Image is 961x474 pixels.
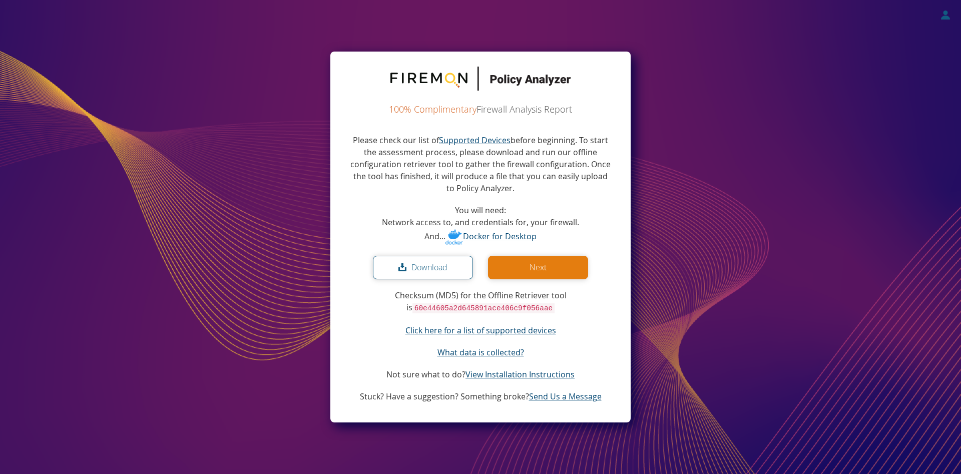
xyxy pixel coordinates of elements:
a: Docker for Desktop [445,231,537,242]
span: 100% Complimentary [389,103,476,115]
p: You will need: Network access to, and credentials for, your firewall. And... [382,204,579,246]
p: Not sure what to do? [386,368,575,380]
p: Please check our list of before beginning. To start the assessment process, please download and r... [350,134,611,194]
button: Download [373,256,473,279]
a: Click here for a list of supported devices [405,325,556,336]
a: Send Us a Message [529,391,602,402]
img: FireMon [390,67,571,91]
img: Docker [445,228,463,246]
button: Next [488,256,588,279]
p: Checksum (MD5) for the Offline Retriever tool is [350,289,611,314]
code: 60e44605a2d645891ace406c9f056aae [412,303,555,313]
a: View Installation Instructions [465,369,575,380]
h2: Firewall Analysis Report [350,105,611,115]
p: Stuck? Have a suggestion? Something broke? [360,390,602,402]
a: What data is collected? [437,347,524,358]
a: Supported Devices [439,135,511,146]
